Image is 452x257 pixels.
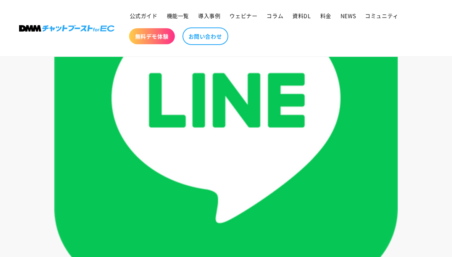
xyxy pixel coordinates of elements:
[125,8,162,24] a: 公式ガイド
[130,12,158,19] span: 公式ガイド
[262,8,288,24] a: コラム
[288,8,315,24] a: 資料DL
[162,8,194,24] a: 機能一覧
[189,33,222,40] span: お問い合わせ
[129,28,175,44] a: 無料デモ体験
[229,12,257,19] span: ウェビナー
[320,12,331,19] span: 料金
[182,27,228,45] a: お問い合わせ
[194,8,225,24] a: 導入事例
[341,12,356,19] span: NEWS
[360,8,403,24] a: コミュニティ
[266,12,283,19] span: コラム
[292,12,311,19] span: 資料DL
[336,8,360,24] a: NEWS
[225,8,262,24] a: ウェビナー
[365,12,399,19] span: コミュニティ
[316,8,336,24] a: 料金
[135,33,169,40] span: 無料デモ体験
[19,25,115,32] img: 株式会社DMM Boost
[167,12,189,19] span: 機能一覧
[198,12,220,19] span: 導入事例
